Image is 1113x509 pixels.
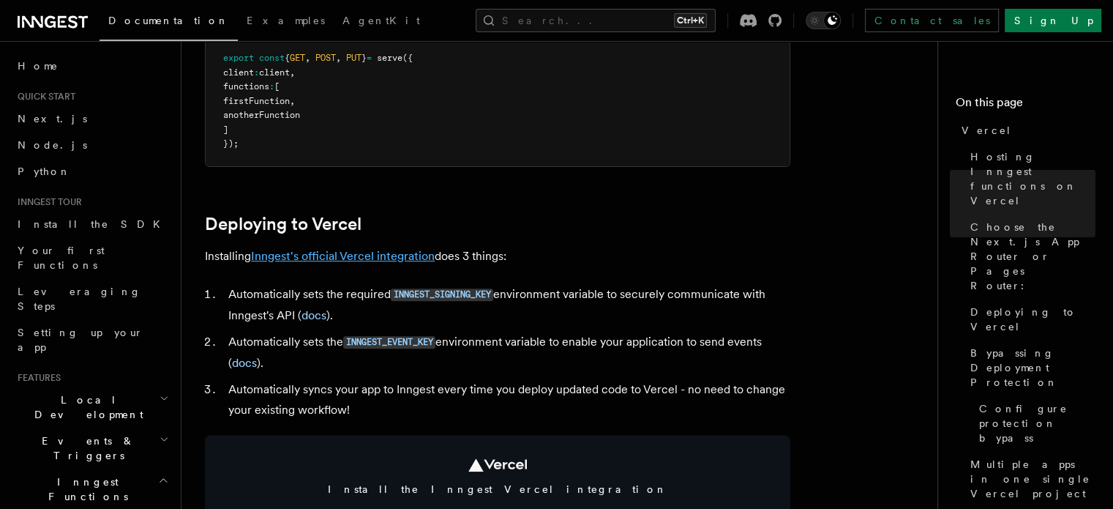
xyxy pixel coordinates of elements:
span: , [305,53,310,63]
span: Leveraging Steps [18,286,141,312]
span: : [254,67,259,78]
span: [ [274,81,280,92]
span: , [290,96,295,106]
span: Next.js [18,113,87,125]
span: , [336,53,341,63]
a: Inngest's official Vercel integration [251,249,435,263]
span: PUT [346,53,361,63]
span: Inngest tour [12,196,82,208]
span: anotherFunction [223,110,300,120]
button: Toggle dark mode [806,12,841,29]
span: Choose the Next.js App Router or Pages Router: [970,220,1095,293]
span: Configure protection bypass [979,401,1095,445]
span: export [223,53,254,63]
span: Local Development [12,393,160,422]
span: Install the Inngest Vercel integration [222,482,773,497]
a: Choose the Next.js App Router or Pages Router: [964,214,1095,299]
span: ] [223,125,228,135]
a: Setting up your app [12,319,172,360]
span: , [290,67,295,78]
a: Multiple apps in one single Vercel project [964,451,1095,507]
a: Bypassing Deployment Protection [964,340,1095,395]
a: INNGEST_SIGNING_KEY [391,287,493,301]
a: INNGEST_EVENT_KEY [343,335,435,349]
span: serve [377,53,402,63]
kbd: Ctrl+K [674,13,707,28]
a: Next.js [12,105,172,132]
a: Node.js [12,132,172,158]
span: : [269,81,274,92]
li: Automatically syncs your app to Inngest every time you deploy updated code to Vercel - no need to... [224,379,790,420]
span: }); [223,138,239,149]
span: POST [315,53,336,63]
code: INNGEST_EVENT_KEY [343,336,435,349]
span: functions [223,81,269,92]
span: Bypassing Deployment Protection [970,346,1095,390]
a: Deploying to Vercel [205,214,361,234]
h4: On this page [956,94,1095,117]
span: Events & Triggers [12,434,160,463]
a: Contact sales [865,9,999,32]
a: Python [12,158,172,185]
span: Quick start [12,91,75,103]
a: docs [232,356,257,370]
p: Installing does 3 things: [205,246,790,267]
span: } [361,53,367,63]
span: = [367,53,372,63]
span: Python [18,166,71,177]
button: Local Development [12,387,172,428]
a: Install the SDK [12,211,172,237]
span: firstFunction [223,96,290,106]
span: Hosting Inngest functions on Vercel [970,149,1095,208]
span: Home [18,59,59,73]
span: client [223,67,254,78]
a: Configure protection bypass [973,395,1095,451]
a: Examples [238,4,334,40]
a: Documentation [100,4,238,41]
code: INNGEST_SIGNING_KEY [391,289,493,301]
a: Leveraging Steps [12,278,172,319]
span: client [259,67,290,78]
span: GET [290,53,305,63]
span: Examples [247,15,325,26]
span: Node.js [18,139,87,151]
span: Install the SDK [18,218,169,230]
span: Setting up your app [18,327,143,353]
a: Hosting Inngest functions on Vercel [964,144,1095,214]
button: Events & Triggers [12,428,172,469]
span: { [285,53,290,63]
a: Your first Functions [12,237,172,278]
a: docs [301,308,326,322]
li: Automatically sets the environment variable to enable your application to send events ( ). [224,332,790,374]
span: Features [12,372,61,384]
a: Vercel [956,117,1095,144]
span: const [259,53,285,63]
span: Documentation [108,15,229,26]
span: Multiple apps in one single Vercel project [970,457,1095,501]
span: Inngest Functions [12,475,158,504]
span: Deploying to Vercel [970,305,1095,334]
a: Home [12,53,172,79]
li: Automatically sets the required environment variable to securely communicate with Inngest's API ( ). [224,284,790,326]
button: Search...Ctrl+K [476,9,716,32]
a: AgentKit [334,4,429,40]
span: Vercel [962,123,1012,138]
a: Deploying to Vercel [964,299,1095,340]
a: Sign Up [1005,9,1101,32]
span: ({ [402,53,413,63]
span: Your first Functions [18,245,105,271]
span: AgentKit [342,15,420,26]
